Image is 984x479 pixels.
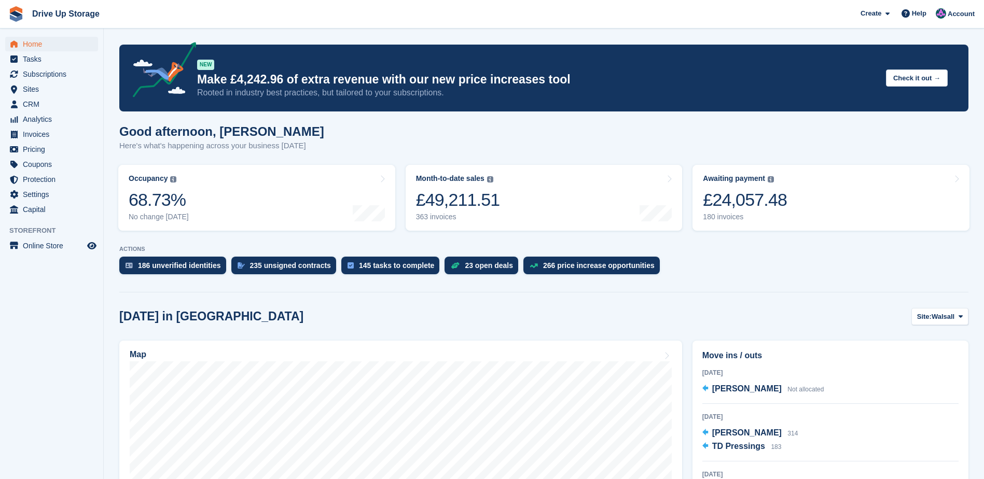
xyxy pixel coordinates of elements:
img: price-adjustments-announcement-icon-8257ccfd72463d97f412b2fc003d46551f7dbcb40ab6d574587a9cd5c0d94... [124,42,197,101]
h2: Move ins / outs [702,349,959,362]
div: £24,057.48 [703,189,787,210]
span: Invoices [23,127,85,142]
a: menu [5,187,98,202]
h1: Good afternoon, [PERSON_NAME] [119,124,324,138]
img: deal-1b604bf984904fb50ccaf53a9ad4b4a5d6e5aea283cecdc64d6e3604feb123c2.svg [451,262,460,269]
a: [PERSON_NAME] 314 [702,427,798,440]
span: Subscriptions [23,67,85,81]
span: Analytics [23,112,85,126]
a: menu [5,142,98,157]
span: TD Pressings [712,442,765,450]
div: 186 unverified identities [138,261,221,270]
div: 145 tasks to complete [359,261,435,270]
h2: [DATE] in [GEOGRAPHIC_DATA] [119,309,303,323]
span: Help [912,8,926,19]
span: 314 [787,430,798,437]
button: Site: Walsall [911,308,968,325]
div: Awaiting payment [703,174,765,183]
img: verify_identity-adf6edd0f0f0b5bbfe63781bf79b02c33cf7c696d77639b501bdc392416b5a36.svg [126,262,133,269]
a: menu [5,82,98,96]
a: Occupancy 68.73% No change [DATE] [118,165,395,231]
a: 186 unverified identities [119,257,231,279]
span: Coupons [23,157,85,172]
img: price_increase_opportunities-93ffe204e8149a01c8c9dc8f82e8f89637d9d84a8eef4429ea346261dce0b2c0.svg [530,263,538,268]
span: Sites [23,82,85,96]
span: [PERSON_NAME] [712,428,782,437]
a: [PERSON_NAME] Not allocated [702,383,824,396]
div: [DATE] [702,412,959,421]
span: Protection [23,172,85,187]
a: menu [5,112,98,126]
a: TD Pressings 183 [702,440,782,454]
img: Andy [936,8,946,19]
span: 183 [771,443,781,450]
a: menu [5,238,98,253]
a: 23 open deals [445,257,523,279]
div: NEW [197,60,214,70]
span: Site: [917,312,932,322]
div: £49,211.51 [416,189,500,210]
a: menu [5,97,98,111]
span: Not allocated [787,386,824,393]
div: 68.73% [129,189,189,210]
div: [DATE] [702,470,959,479]
span: Online Store [23,238,85,253]
a: menu [5,127,98,142]
a: menu [5,52,98,66]
p: ACTIONS [119,246,968,252]
a: menu [5,202,98,217]
div: Month-to-date sales [416,174,484,183]
a: menu [5,37,98,51]
p: Rooted in industry best practices, but tailored to your subscriptions. [197,87,878,98]
h2: Map [130,350,146,359]
span: CRM [23,97,85,111]
img: stora-icon-8386f47178a22dfd0bd8f6a31ec36ba5ce8667c1dd55bd0f319d3a0aa187defe.svg [8,6,24,22]
span: Storefront [9,226,103,236]
img: icon-info-grey-7440780725fd019a000dd9b08b2336e03edf1995a4989e88bcd33f0948082b44.svg [487,176,493,182]
span: Tasks [23,52,85,66]
p: Make £4,242.96 of extra revenue with our new price increases tool [197,72,878,87]
span: Walsall [932,312,954,322]
span: Settings [23,187,85,202]
a: 145 tasks to complete [341,257,445,279]
div: No change [DATE] [129,213,189,221]
a: 266 price increase opportunities [523,257,665,279]
span: Create [861,8,881,19]
img: icon-info-grey-7440780725fd019a000dd9b08b2336e03edf1995a4989e88bcd33f0948082b44.svg [170,176,176,182]
span: [PERSON_NAME] [712,384,782,393]
a: menu [5,157,98,172]
div: Occupancy [129,174,168,183]
div: 180 invoices [703,213,787,221]
a: Preview store [86,239,98,252]
a: Awaiting payment £24,057.48 180 invoices [692,165,969,231]
a: menu [5,172,98,187]
span: Capital [23,202,85,217]
a: 235 unsigned contracts [231,257,341,279]
div: 363 invoices [416,213,500,221]
a: Drive Up Storage [28,5,104,22]
div: [DATE] [702,368,959,377]
a: Month-to-date sales £49,211.51 363 invoices [406,165,683,231]
a: menu [5,67,98,81]
img: task-75834270c22a3079a89374b754ae025e5fb1db73e45f91037f5363f120a921f8.svg [348,262,354,269]
div: 23 open deals [465,261,513,270]
img: contract_signature_icon-13c848040528278c33f63329250d36e43548de30e8caae1d1a13099fd9432cc5.svg [238,262,245,269]
img: icon-info-grey-7440780725fd019a000dd9b08b2336e03edf1995a4989e88bcd33f0948082b44.svg [768,176,774,182]
div: 235 unsigned contracts [250,261,331,270]
button: Check it out → [886,69,948,87]
span: Home [23,37,85,51]
p: Here's what's happening across your business [DATE] [119,140,324,152]
span: Pricing [23,142,85,157]
span: Account [948,9,975,19]
div: 266 price increase opportunities [543,261,655,270]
